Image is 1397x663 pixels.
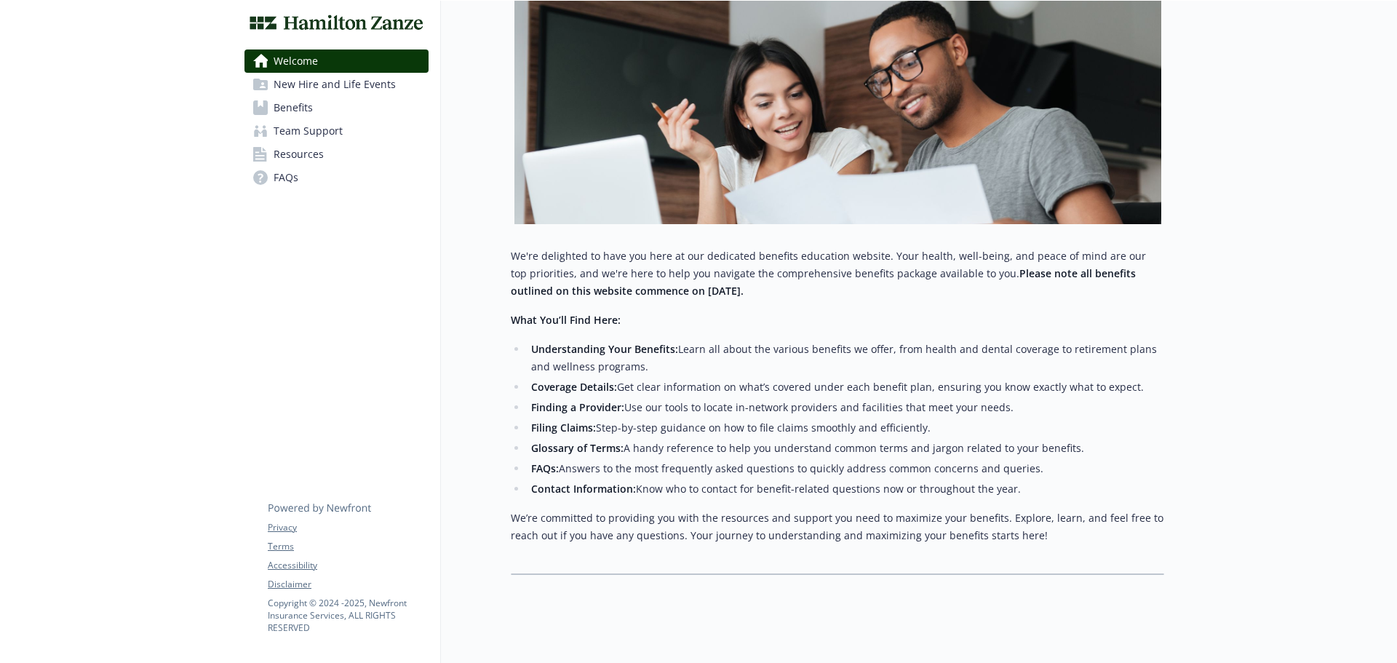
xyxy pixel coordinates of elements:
[268,578,428,591] a: Disclaimer
[531,441,624,455] strong: Glossary of Terms:
[274,73,396,96] span: New Hire and Life Events
[244,119,429,143] a: Team Support
[527,419,1164,437] li: Step-by-step guidance on how to file claims smoothly and efficiently.
[274,49,318,73] span: Welcome
[527,341,1164,376] li: Learn all about the various benefits we offer, from health and dental coverage to retirement plan...
[531,342,678,356] strong: Understanding Your Benefits:
[511,247,1164,300] p: We're delighted to have you here at our dedicated benefits education website. Your health, well-b...
[244,49,429,73] a: Welcome
[244,73,429,96] a: New Hire and Life Events
[244,166,429,189] a: FAQs
[527,399,1164,416] li: Use our tools to locate in-network providers and facilities that meet your needs.
[511,313,621,327] strong: What You’ll Find Here:
[531,482,636,496] strong: Contact Information:
[268,540,428,553] a: Terms
[531,400,624,414] strong: Finding a Provider:
[268,521,428,534] a: Privacy
[531,421,596,434] strong: Filing Claims:
[274,119,343,143] span: Team Support
[511,509,1164,544] p: We’re committed to providing you with the resources and support you need to maximize your benefit...
[527,480,1164,498] li: Know who to contact for benefit-related questions now or throughout the year.
[527,440,1164,457] li: A handy reference to help you understand common terms and jargon related to your benefits.
[244,96,429,119] a: Benefits
[274,96,313,119] span: Benefits
[527,460,1164,477] li: Answers to the most frequently asked questions to quickly address common concerns and queries.
[268,559,428,572] a: Accessibility
[531,461,559,475] strong: FAQs:
[274,166,298,189] span: FAQs
[531,380,617,394] strong: Coverage Details:
[274,143,324,166] span: Resources
[527,378,1164,396] li: Get clear information on what’s covered under each benefit plan, ensuring you know exactly what t...
[244,143,429,166] a: Resources
[268,597,428,634] p: Copyright © 2024 - 2025 , Newfront Insurance Services, ALL RIGHTS RESERVED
